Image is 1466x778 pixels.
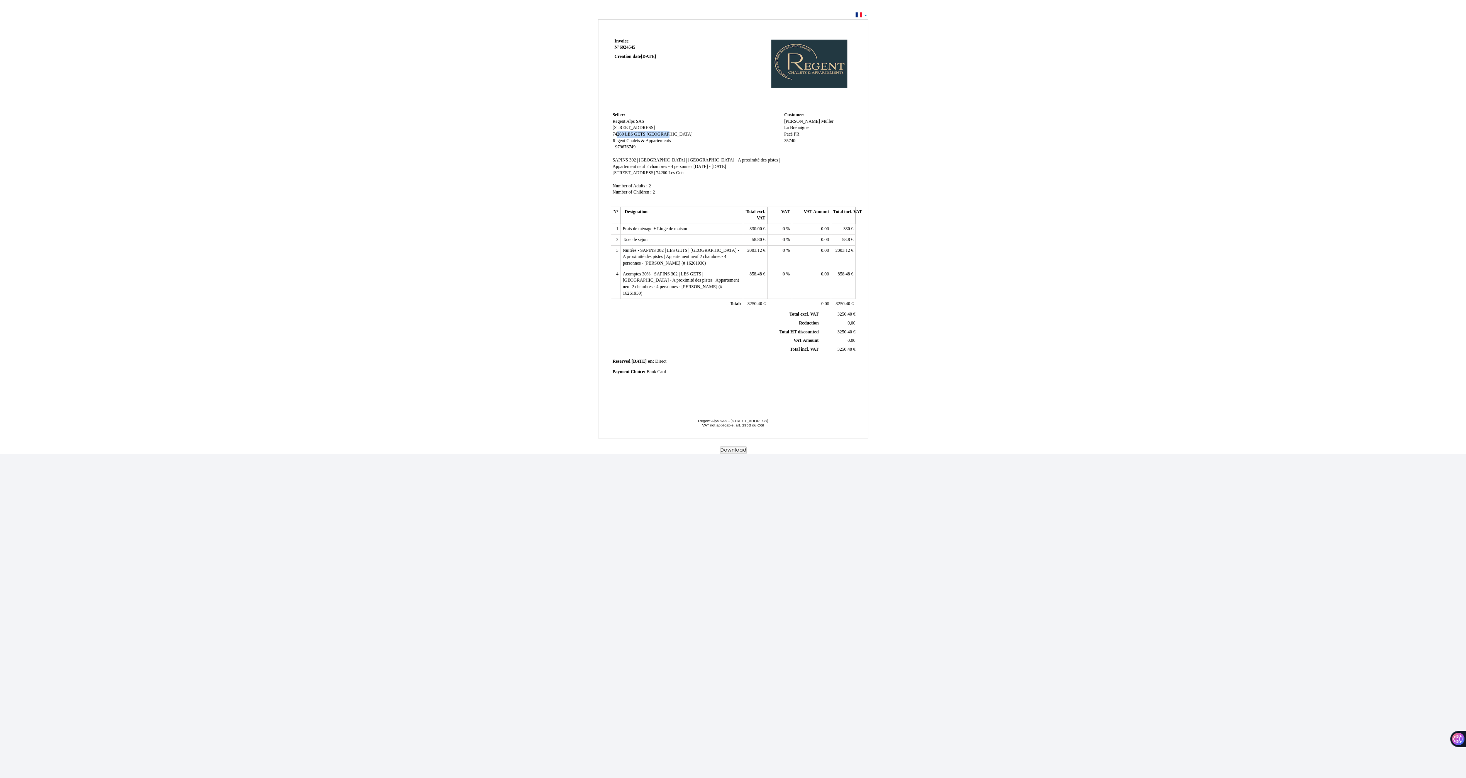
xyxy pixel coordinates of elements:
th: Designation [620,207,743,224]
strong: N° [615,44,707,51]
span: Pacé [784,132,793,137]
td: € [820,345,857,354]
span: Taxe de séjour [623,237,649,242]
span: on: [648,359,654,364]
th: VAT [768,207,792,224]
span: [STREET_ADDRESS] [613,125,655,130]
span: Customer: [784,112,805,117]
span: Muller [821,119,834,124]
span: 858.48 [838,272,850,277]
span: 6924545 [620,45,636,50]
span: Direct [655,359,666,364]
span: 0.00 [847,338,855,343]
span: 3250.40 [836,301,850,306]
td: 1 [611,224,620,235]
span: VAT Amount [793,338,819,343]
td: % [768,269,792,299]
span: 3250.40 [837,312,852,317]
span: Regent Alps SAS [613,119,644,124]
span: 0.00 [821,272,829,277]
strong: Creation date [615,54,656,59]
span: 3250.40 [837,330,852,335]
td: € [831,234,856,245]
span: - [613,144,614,149]
span: 2003.12 [836,248,850,253]
span: 330 [843,226,850,231]
span: 0,00 [847,321,855,326]
span: [DATE] - [DATE] [693,164,726,169]
th: VAT Amount [792,207,831,224]
td: € [820,328,857,336]
span: La Brehaigne [784,125,808,130]
td: % [768,234,792,245]
span: 0 [783,226,785,231]
td: 4 [611,269,620,299]
span: Payment Choice: [613,369,646,374]
th: N° [611,207,620,224]
td: € [743,224,767,235]
span: 0 [783,237,785,242]
span: Seller: [613,112,625,117]
span: 330.00 [749,226,762,231]
span: Les Gets [668,170,684,175]
span: FR [794,132,799,137]
button: Download [720,446,747,454]
span: Reserved [613,359,630,364]
span: 858.48 [749,272,762,277]
span: Invoice [615,39,629,44]
td: € [743,269,767,299]
span: 3250.40 [837,347,852,352]
span: 0 [783,248,785,253]
span: Regent Alps SAS - [STREET_ADDRESS] [698,419,768,423]
span: Total excl. VAT [790,312,819,317]
span: SAPINS 302 | [GEOGRAPHIC_DATA] | [GEOGRAPHIC_DATA] - A proximité des pistes | Appartement neuf 2 ... [613,158,780,169]
span: 0.00 [821,226,829,231]
span: 3250.40 [747,301,762,306]
td: € [831,245,856,269]
td: % [768,224,792,235]
span: [DATE] [641,54,656,59]
span: 58.8 [842,237,850,242]
span: [DATE] [632,359,647,364]
td: € [831,224,856,235]
span: Nuitées - SAPINS 302 | LES GETS | [GEOGRAPHIC_DATA] - A proximité des pistes | Appartement neuf 2... [623,248,739,266]
span: Acomptes 30% - SAPINS 302 | LES GETS | [GEOGRAPHIC_DATA] - A proximité des pistes | Appartement n... [623,272,739,296]
td: € [831,269,856,299]
span: VAT not applicable, art. 293B du CGI [702,423,764,427]
span: 58.80 [752,237,762,242]
th: Total excl. VAT [743,207,767,224]
td: € [831,299,856,310]
img: logo [768,38,854,96]
td: % [768,245,792,269]
span: 74260 [613,132,624,137]
td: € [743,299,767,310]
span: Number of Adults : [613,183,648,189]
span: 0.00 [821,301,829,306]
span: 2003.12 [747,248,762,253]
td: € [743,234,767,245]
td: € [743,245,767,269]
span: [PERSON_NAME] [784,119,820,124]
span: 74260 [656,170,667,175]
span: Chalets & Appartements [627,138,671,143]
span: Total incl. VAT [790,347,819,352]
span: 0.00 [821,237,829,242]
span: 979676749 [615,144,636,149]
span: 2 [652,190,655,195]
span: [STREET_ADDRESS] [613,170,655,175]
td: € [820,310,857,319]
span: 0.00 [821,248,829,253]
span: Total: [730,301,741,306]
span: Bank Card [647,369,666,374]
span: LES GETS [625,132,646,137]
span: 35740 [784,138,795,143]
th: Total incl. VAT [831,207,856,224]
span: Total HT discounted [779,330,819,335]
span: Number of Children : [613,190,652,195]
span: Reduction [799,321,819,326]
td: 3 [611,245,620,269]
span: 2 [649,183,651,189]
span: 0 [783,272,785,277]
span: Frais de ménage + Linge de maison [623,226,687,231]
td: 2 [611,234,620,245]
